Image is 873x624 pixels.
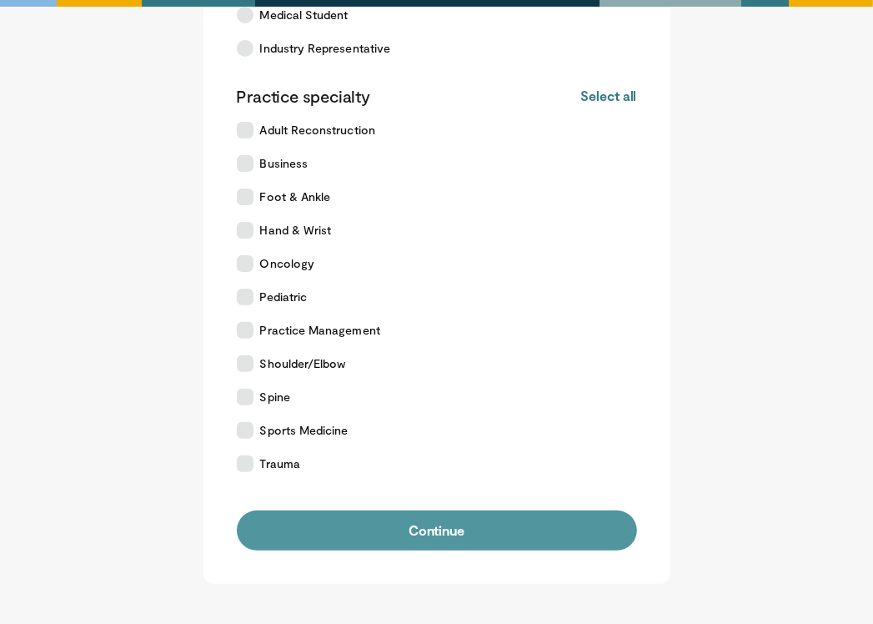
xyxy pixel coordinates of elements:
[260,355,346,372] span: Shoulder/Elbow
[260,155,309,172] span: Business
[260,322,380,339] span: Practice Management
[260,289,308,305] span: Pediatric
[237,511,637,551] button: Continue
[260,422,349,439] span: Sports Medicine
[260,7,349,23] span: Medical Student
[260,222,332,239] span: Hand & Wrist
[260,189,331,205] span: Foot & Ankle
[260,122,375,138] span: Adult Reconstruction
[260,40,391,57] span: Industry Representative
[260,389,290,405] span: Spine
[260,455,300,472] span: Trauma
[237,85,370,107] p: Practice specialty
[580,87,636,105] button: Select all
[260,255,315,272] span: Oncology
